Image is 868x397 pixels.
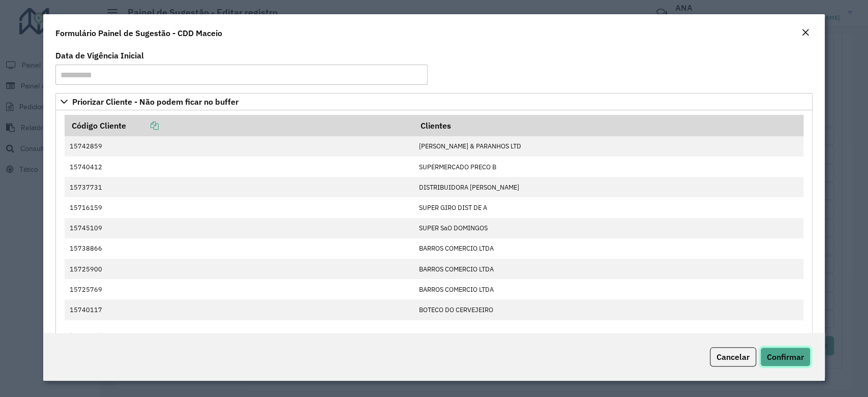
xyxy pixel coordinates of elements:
td: 15716159 [65,197,414,218]
span: Confirmar [767,352,804,362]
td: [PERSON_NAME] & PARANHOS LTD [414,136,804,157]
td: 15745109 [65,218,414,238]
button: Cancelar [710,347,756,367]
td: SUPER GIRO DIST DE A [414,197,804,218]
th: Clientes [414,115,804,136]
td: 15725900 [65,259,414,279]
a: Copiar [126,120,159,131]
button: Confirmar [760,347,811,367]
h4: Formulário Painel de Sugestão - CDD Maceio [55,27,222,39]
td: 15738866 [65,238,414,259]
td: DISTRIBUIDORA [PERSON_NAME] [414,177,804,197]
label: Observações [64,330,112,342]
td: SUPER SaO DOMINGOS [414,218,804,238]
td: SUPERMERCADO PRECO B [414,157,804,177]
td: 15740117 [65,299,414,320]
td: 15740412 [65,157,414,177]
a: Priorizar Cliente - Não podem ficar no buffer [55,93,812,110]
td: 15737731 [65,177,414,197]
td: 15742859 [65,136,414,157]
td: BARROS COMERCIO LTDA [414,279,804,299]
td: 15725769 [65,279,414,299]
span: Priorizar Cliente - Não podem ficar no buffer [72,98,238,106]
td: BARROS COMERCIO LTDA [414,259,804,279]
em: Fechar [801,28,810,37]
th: Código Cliente [65,115,414,136]
label: Data de Vigência Inicial [55,49,144,62]
span: Cancelar [716,352,750,362]
td: BOTECO DO CERVEJEIRO [414,299,804,320]
td: BARROS COMERCIO LTDA [414,238,804,259]
button: Close [798,26,813,40]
